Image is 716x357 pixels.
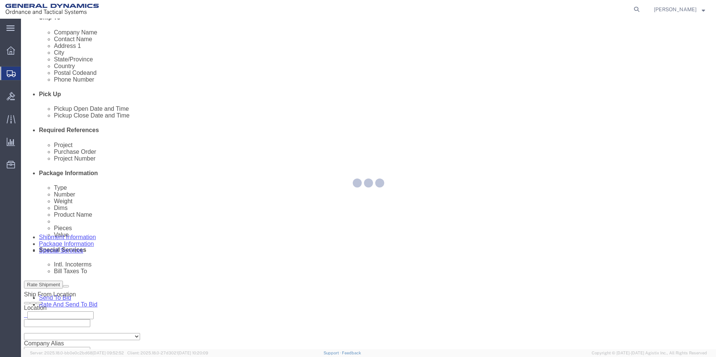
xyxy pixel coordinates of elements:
span: [DATE] 10:20:09 [178,351,208,355]
span: Client: 2025.18.0-27d3021 [127,351,208,355]
a: Feedback [342,351,361,355]
span: [DATE] 09:52:52 [92,351,124,355]
span: Server: 2025.18.0-bb0e0c2bd68 [30,351,124,355]
img: logo [5,4,99,15]
span: Nicole Byrnes [654,5,697,13]
a: Support [324,351,342,355]
button: [PERSON_NAME] [653,5,706,14]
span: Copyright © [DATE]-[DATE] Agistix Inc., All Rights Reserved [592,350,707,356]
